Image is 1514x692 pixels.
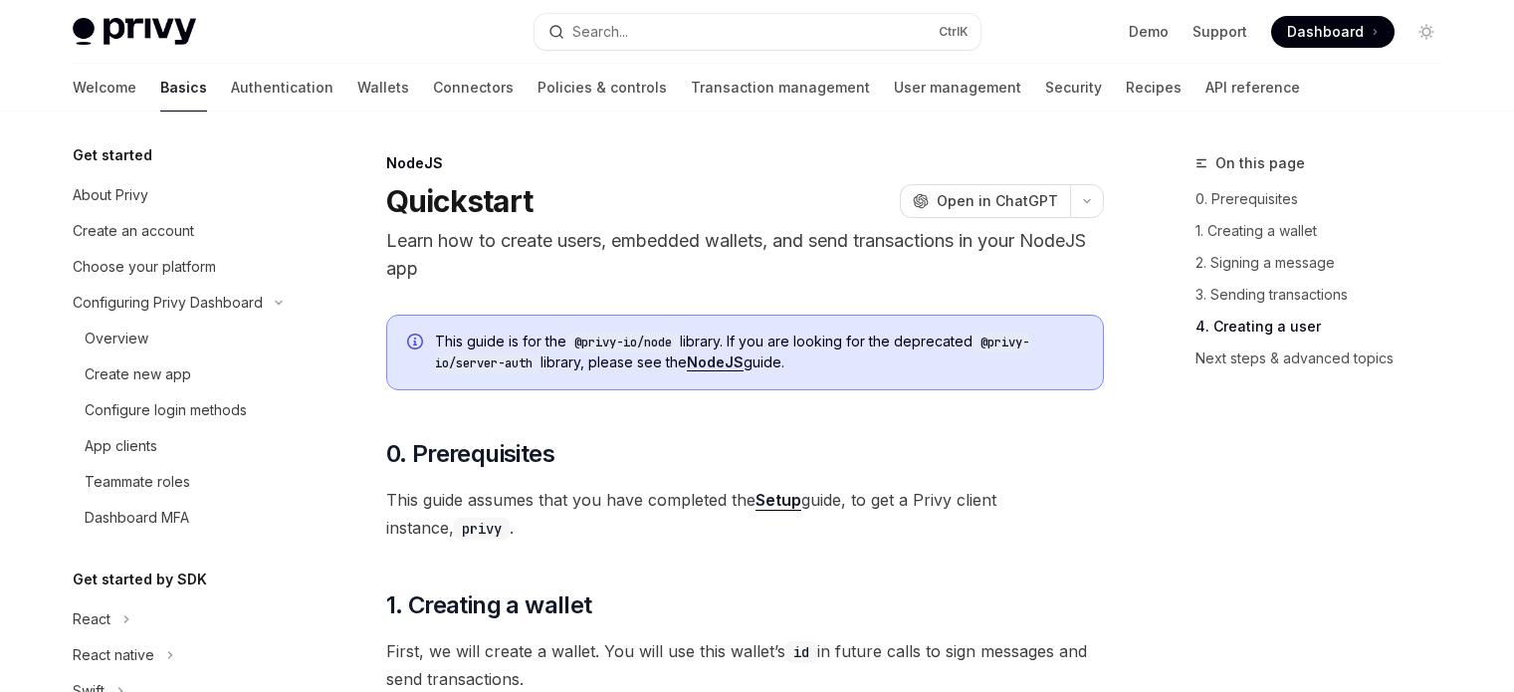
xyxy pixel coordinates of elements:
a: Wallets [357,64,409,112]
a: Recipes [1126,64,1182,112]
div: Teammate roles [85,470,190,494]
a: App clients [57,428,312,464]
div: Create an account [73,219,194,243]
p: Learn how to create users, embedded wallets, and send transactions in your NodeJS app [386,227,1104,283]
h1: Quickstart [386,183,534,219]
div: Overview [85,327,148,350]
span: This guide is for the library. If you are looking for the deprecated library, please see the guide. [435,332,1083,373]
div: Choose your platform [73,255,216,279]
a: Support [1192,22,1247,42]
a: Authentication [231,64,333,112]
a: Welcome [73,64,136,112]
a: User management [894,64,1021,112]
span: 1. Creating a wallet [386,589,592,621]
a: 4. Creating a user [1195,311,1458,343]
button: Toggle React section [57,601,312,637]
code: privy [454,518,510,540]
div: Create new app [85,362,191,386]
div: Dashboard MFA [85,506,189,530]
button: Open search [535,14,980,50]
a: API reference [1205,64,1300,112]
button: Toggle dark mode [1410,16,1442,48]
a: Create new app [57,356,312,392]
button: Open in ChatGPT [900,184,1070,218]
a: 0. Prerequisites [1195,183,1458,215]
img: light logo [73,18,196,46]
a: 3. Sending transactions [1195,279,1458,311]
span: Ctrl K [939,24,969,40]
a: 2. Signing a message [1195,247,1458,279]
div: React native [73,643,154,667]
a: Policies & controls [538,64,667,112]
a: Next steps & advanced topics [1195,343,1458,374]
a: Setup [756,490,801,511]
div: Configuring Privy Dashboard [73,291,263,315]
span: Open in ChatGPT [937,191,1058,211]
svg: Info [407,334,427,353]
div: NodeJS [386,153,1104,173]
a: 1. Creating a wallet [1195,215,1458,247]
span: 0. Prerequisites [386,438,554,470]
code: @privy-io/node [566,333,680,352]
div: Search... [572,20,628,44]
a: Teammate roles [57,464,312,500]
div: Configure login methods [85,398,247,422]
a: Choose your platform [57,249,312,285]
code: @privy-io/server-auth [435,333,1029,373]
h5: Get started by SDK [73,568,207,591]
a: Dashboard [1271,16,1395,48]
div: React [73,607,110,631]
a: Dashboard MFA [57,500,312,536]
div: App clients [85,434,157,458]
button: Toggle React native section [57,637,312,673]
div: About Privy [73,183,148,207]
a: NodeJS [687,353,744,371]
span: On this page [1215,151,1305,175]
span: This guide assumes that you have completed the guide, to get a Privy client instance, . [386,486,1104,542]
button: Toggle Configuring Privy Dashboard section [57,285,312,321]
a: Demo [1129,22,1169,42]
a: Transaction management [691,64,870,112]
h5: Get started [73,143,152,167]
a: Create an account [57,213,312,249]
a: Overview [57,321,312,356]
a: Security [1045,64,1102,112]
a: About Privy [57,177,312,213]
a: Basics [160,64,207,112]
a: Configure login methods [57,392,312,428]
a: Connectors [433,64,514,112]
span: Dashboard [1287,22,1364,42]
